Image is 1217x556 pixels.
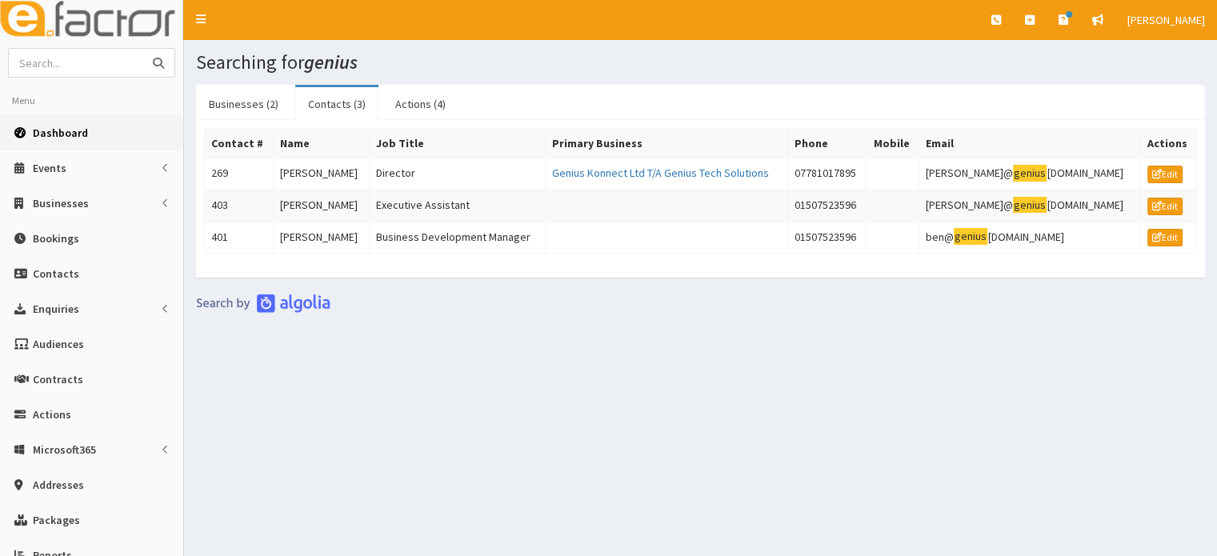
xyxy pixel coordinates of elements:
td: 403 [205,190,274,222]
h1: Searching for [196,52,1205,73]
mark: genius [1013,197,1047,214]
mark: genius [954,228,988,245]
span: Packages [33,513,80,527]
td: [PERSON_NAME] [274,158,370,190]
img: search-by-algolia-light-background.png [196,294,330,313]
span: Audiences [33,337,84,351]
td: 269 [205,158,274,190]
th: Mobile [867,129,919,158]
span: Addresses [33,478,84,492]
span: Actions [33,407,71,422]
a: Edit [1147,198,1183,215]
td: [PERSON_NAME]@ [DOMAIN_NAME] [919,190,1140,222]
span: Microsoft365 [33,442,96,457]
span: Contacts [33,266,79,281]
th: Contact # [205,129,274,158]
td: [PERSON_NAME]@ [DOMAIN_NAME] [919,158,1140,190]
a: Businesses (2) [196,87,291,121]
a: Edit [1147,166,1183,183]
i: genius [304,50,358,74]
span: Contracts [33,372,83,386]
td: [PERSON_NAME] [274,222,370,254]
th: Job Title [369,129,546,158]
a: Edit [1147,229,1183,246]
input: Search... [9,49,143,77]
th: Email [919,129,1140,158]
a: Genius Konnect Ltd T/A Genius Tech Solutions [552,166,769,180]
a: Actions (4) [382,87,458,121]
span: Events [33,161,66,175]
td: 01507523596 [787,222,867,254]
td: 07781017895 [787,158,867,190]
th: Primary Business [546,129,787,158]
span: Dashboard [33,126,88,140]
th: Actions [1140,129,1196,158]
th: Phone [787,129,867,158]
td: Executive Assistant [369,190,546,222]
td: Business Development Manager [369,222,546,254]
span: Businesses [33,196,89,210]
span: Bookings [33,231,79,246]
td: ben@ [DOMAIN_NAME] [919,222,1140,254]
td: [PERSON_NAME] [274,190,370,222]
td: 01507523596 [787,190,867,222]
span: Enquiries [33,302,79,316]
th: Name [274,129,370,158]
a: Contacts (3) [295,87,378,121]
span: [PERSON_NAME] [1127,13,1205,27]
td: 401 [205,222,274,254]
td: Director [369,158,546,190]
mark: genius [1013,165,1047,182]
